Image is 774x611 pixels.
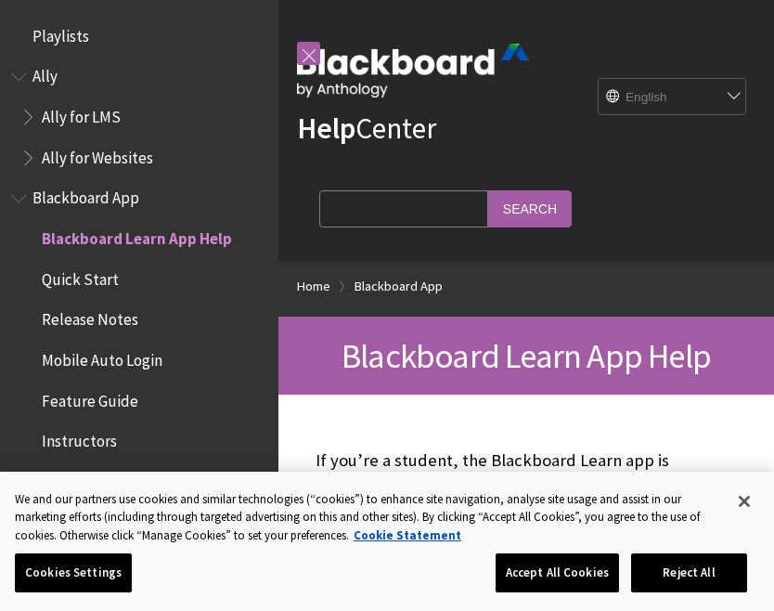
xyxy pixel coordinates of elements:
span: Blackboard Learn App Help [42,223,232,248]
span: Blackboard App [32,183,139,208]
strong: Help [297,110,355,147]
select: Site Language Selector [599,79,747,116]
span: Instructors [42,426,117,451]
nav: Book outline for Anthology Ally Help [11,61,267,174]
button: Cookies Settings [15,553,132,592]
a: Home [297,275,330,298]
span: Ally for LMS [42,101,121,126]
span: Ally [32,61,58,86]
span: Feature Guide [42,385,138,410]
span: Playlists [32,20,89,45]
button: Accept All Cookies [496,553,619,592]
a: HelpCenter [297,110,436,147]
nav: Book outline for Playlists [11,20,267,52]
span: Blackboard Learn App Help [342,334,711,377]
span: Release Notes [42,305,138,330]
a: More information about your privacy, opens in a new tab [354,527,461,543]
div: We and our partners use cookies and similar technologies (“cookies”) to enhance site navigation, ... [15,490,720,545]
span: Students [42,466,106,491]
a: Blackboard App [355,275,443,298]
input: Search [488,190,572,227]
span: Quick Start [42,264,119,289]
img: Blackboard by Anthology [297,44,529,97]
span: Ally for Websites [42,142,153,167]
span: Mobile Auto Login [42,344,162,370]
p: If you’re a student, the Blackboard Learn app is designed especially for you to view content and ... [316,448,737,594]
button: Close [724,481,765,522]
button: Reject All [631,553,747,592]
